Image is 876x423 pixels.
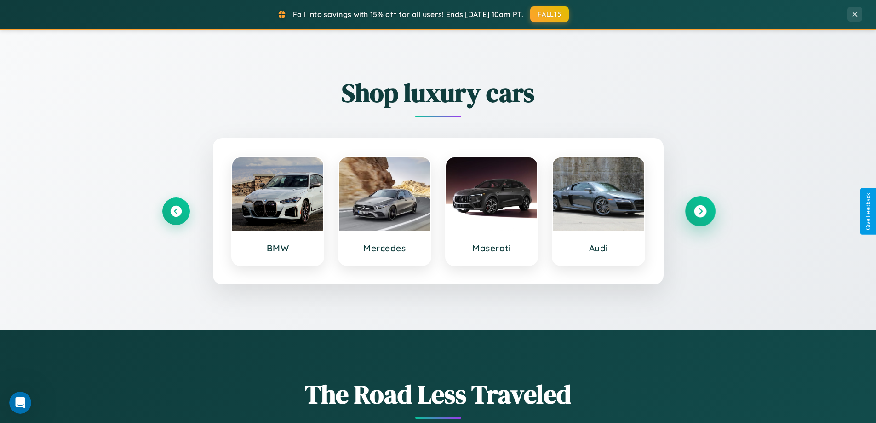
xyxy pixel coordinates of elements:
[562,243,635,254] h3: Audi
[865,193,871,230] div: Give Feedback
[241,243,315,254] h3: BMW
[530,6,569,22] button: FALL15
[162,75,714,110] h2: Shop luxury cars
[348,243,421,254] h3: Mercedes
[9,392,31,414] iframe: Intercom live chat
[162,377,714,412] h1: The Road Less Traveled
[293,10,523,19] span: Fall into savings with 15% off for all users! Ends [DATE] 10am PT.
[455,243,528,254] h3: Maserati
